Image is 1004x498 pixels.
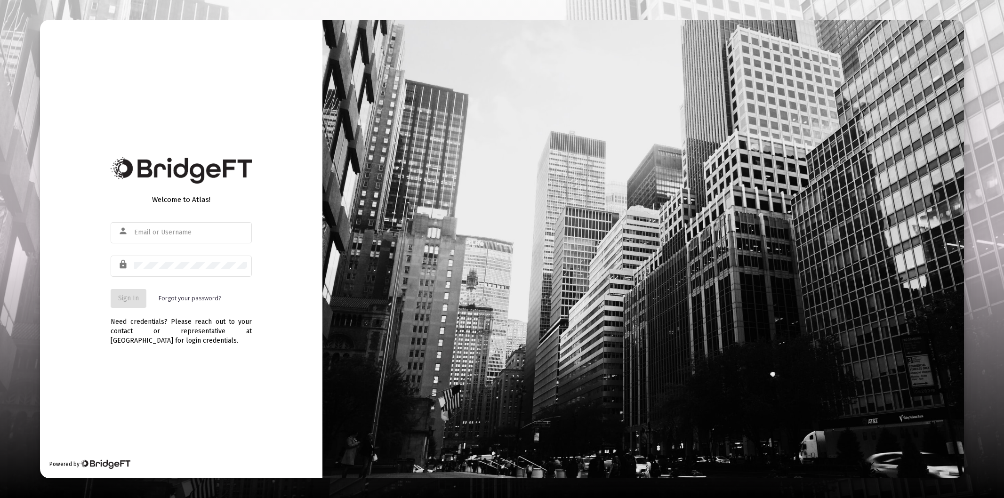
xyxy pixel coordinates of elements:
[118,294,139,302] span: Sign In
[111,195,252,204] div: Welcome to Atlas!
[118,259,129,270] mat-icon: lock
[80,459,130,469] img: Bridge Financial Technology Logo
[118,225,129,237] mat-icon: person
[111,289,146,308] button: Sign In
[111,308,252,345] div: Need credentials? Please reach out to your contact or representative at [GEOGRAPHIC_DATA] for log...
[134,229,247,236] input: Email or Username
[111,157,252,184] img: Bridge Financial Technology Logo
[159,294,221,303] a: Forgot your password?
[49,459,130,469] div: Powered by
